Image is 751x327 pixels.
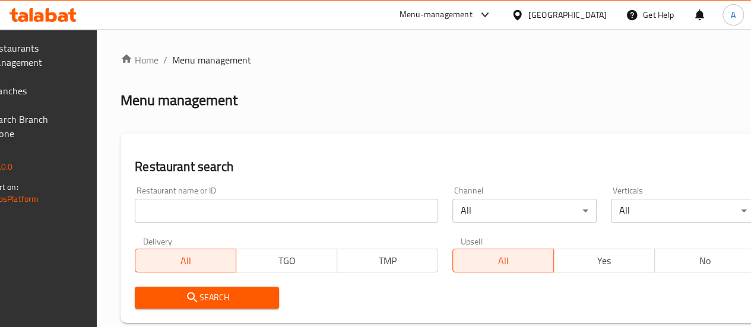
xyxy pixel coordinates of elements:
label: Upsell [461,237,483,245]
span: A [731,8,736,21]
button: TMP [337,249,438,272]
span: All [458,252,549,269]
span: Menu management [172,53,251,67]
button: Yes [553,249,655,272]
li: / [163,53,167,67]
span: TMP [342,252,433,269]
span: TGO [241,252,332,269]
button: Search [135,287,279,309]
span: Yes [559,252,650,269]
label: Delivery [143,237,173,245]
div: Menu-management [400,8,473,22]
span: Search [144,290,270,305]
div: All [452,199,597,223]
button: All [452,249,554,272]
h2: Menu management [121,91,237,110]
button: All [135,249,236,272]
span: No [660,252,751,269]
div: [GEOGRAPHIC_DATA] [528,8,607,21]
input: Search for restaurant name or ID.. [135,199,438,223]
a: Home [121,53,159,67]
span: All [140,252,232,269]
button: TGO [236,249,337,272]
